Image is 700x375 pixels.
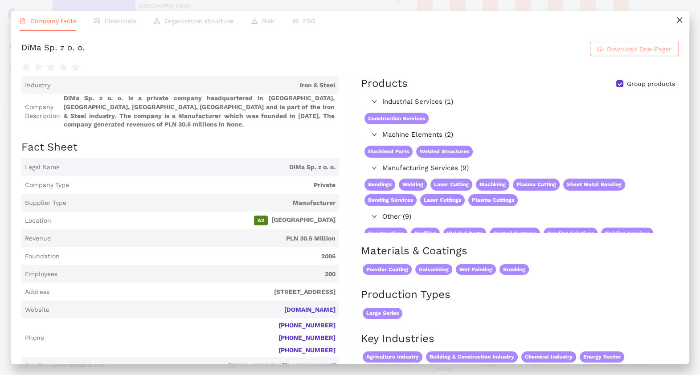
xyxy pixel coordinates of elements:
[476,179,509,191] span: Machining
[669,11,689,31] button: close
[361,76,408,91] div: Products
[416,146,473,158] span: Welded Structures
[63,252,336,261] span: 2006
[361,244,679,259] h2: Materials & Coatings
[262,17,274,24] span: Risk
[61,270,336,279] span: 200
[443,228,486,240] span: Welded Parts
[25,163,60,172] span: Legal Name
[361,161,678,175] div: Manufacturing Services (9)
[521,351,576,363] span: Chemical Industry
[364,113,429,125] span: Construction Services
[25,181,69,190] span: Company Type
[55,216,336,225] span: [GEOGRAPHIC_DATA]
[411,228,440,240] span: Profiling
[59,63,68,72] span: star
[25,216,51,225] span: Location
[426,351,518,363] span: Building & Construction Industry
[563,179,625,191] span: Sheet Metal Bending
[94,18,100,24] span: fund-view
[513,179,560,191] span: Plasma Cutting
[25,252,60,261] span: Foundation
[399,179,427,191] span: Welding
[25,334,44,342] span: Phone
[30,17,76,24] span: Company facts
[468,194,518,206] span: Plasma Cuttings
[34,63,43,72] span: star
[363,308,402,319] span: Large Series
[46,63,55,72] span: star
[364,194,417,206] span: Bending Services
[372,99,377,104] span: right
[372,165,377,171] span: right
[382,163,674,174] span: Manufacturing Services (9)
[456,264,496,275] span: Wet Painting
[590,42,679,56] button: cloud-downloadDownload One-Pager
[361,331,679,346] h2: Key Industries
[364,179,395,191] span: Bendings
[25,288,49,297] span: Address
[430,179,472,191] span: Laser Cutting
[73,181,336,190] span: Private
[364,146,413,158] span: Machined Parts
[544,228,598,240] span: Bending Solutions
[363,264,412,275] span: Powder Coating
[25,81,50,90] span: Industry
[21,42,85,56] div: DiMa Sp. z o. o.
[25,199,66,208] span: Supplier Type
[361,128,678,142] div: Machine Elements (2)
[21,63,30,72] span: star
[372,132,377,137] span: right
[382,97,674,107] span: Industrial Services (1)
[71,63,80,72] span: star
[251,18,258,24] span: warning
[415,264,452,275] span: Galvanizing
[64,94,336,129] span: DiMa Sp. z o. o. is a private company headquartered in [GEOGRAPHIC_DATA], [GEOGRAPHIC_DATA], [GEO...
[361,287,679,302] h2: Production Types
[254,216,268,225] span: A2
[25,234,51,243] span: Revenue
[601,228,653,240] span: Welding Services
[361,95,678,109] div: Industrial Services (1)
[70,199,336,208] span: Manufacturer
[363,351,422,363] span: Agriculture Industry
[676,16,683,24] span: close
[25,103,60,120] span: Company Description
[25,270,57,279] span: Employees
[25,306,49,314] span: Website
[499,264,529,275] span: Brushing
[490,228,540,240] span: Control Systems
[54,81,336,90] span: Iron & Steel
[580,351,624,363] span: Energy Sector
[623,80,679,89] span: Group products
[154,18,160,24] span: apartment
[607,44,671,54] span: Download One-Pager
[164,17,233,24] span: Organization structure
[53,288,336,297] span: [STREET_ADDRESS]
[372,214,377,219] span: right
[105,17,136,24] span: Financials
[21,140,339,155] h2: Fact Sheet
[25,362,42,371] span: Email
[364,228,407,240] span: Constructions
[54,234,336,243] span: PLN 30.5 Million
[420,194,465,206] span: Laser Cuttings
[382,212,674,222] span: Other (9)
[382,130,674,140] span: Machine Elements (2)
[292,18,299,24] span: eye
[597,46,603,53] span: cloud-download
[303,17,315,24] span: ESG
[63,163,336,172] span: DiMa Sp. z o. o.
[361,210,678,224] div: Other (9)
